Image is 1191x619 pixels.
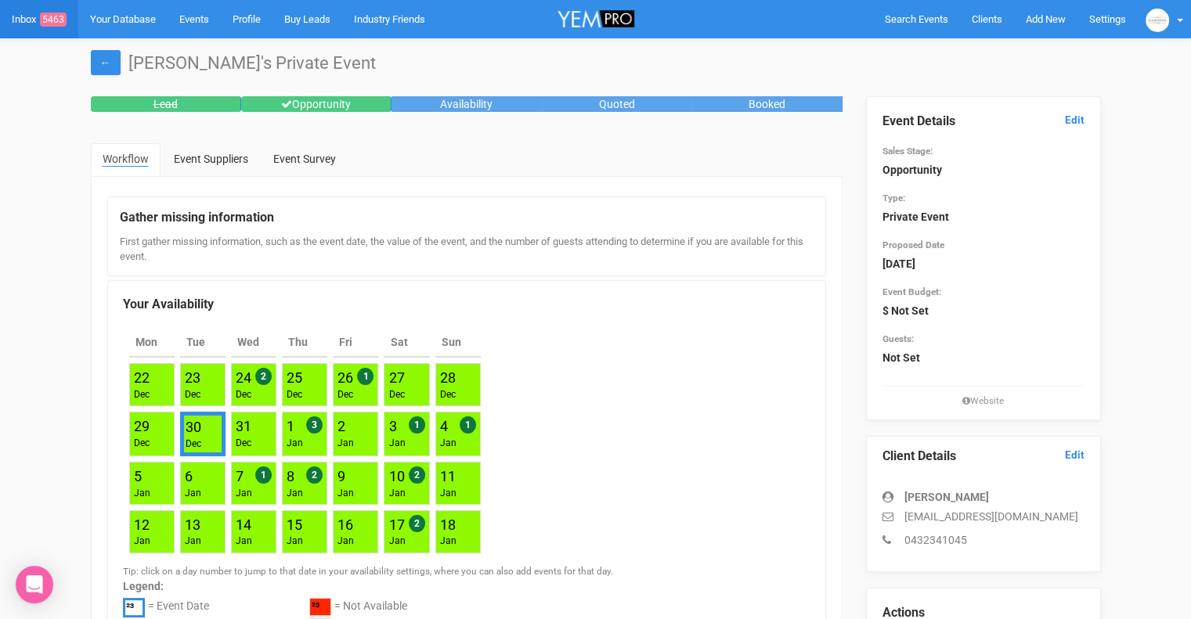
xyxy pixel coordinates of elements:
[409,466,425,484] span: 2
[255,466,272,484] span: 1
[388,534,405,548] div: Jan
[337,468,345,484] a: 9
[882,333,914,344] small: Guests:
[40,13,67,27] span: 5463
[337,418,345,434] a: 2
[388,418,396,434] a: 3
[882,286,941,297] small: Event Budget:
[440,437,457,450] div: Jan
[129,328,175,358] th: Mon
[388,388,404,401] div: Dec
[882,164,942,176] strong: Opportunity
[236,487,252,500] div: Jan
[123,578,810,594] label: Legend:
[388,369,404,386] a: 27
[91,54,1101,73] h1: [PERSON_NAME]'s Private Event
[333,328,378,358] th: Fri
[231,328,276,358] th: Wed
[236,388,251,401] div: Dec
[882,146,933,157] small: Sales Stage:
[882,257,915,270] strong: [DATE]
[440,534,457,548] div: Jan
[460,416,476,434] span: 1
[287,468,294,484] a: 8
[440,487,457,500] div: Jan
[134,437,150,450] div: Dec
[440,468,456,484] a: 11
[185,534,201,548] div: Jan
[882,448,1085,466] legend: Client Details
[337,437,354,450] div: Jan
[409,515,425,532] span: 2
[440,418,448,434] a: 4
[885,13,948,25] span: Search Events
[440,516,456,533] a: 18
[287,487,303,500] div: Jan
[91,50,121,75] a: ←
[123,296,810,314] legend: Your Availability
[440,369,456,386] a: 28
[337,487,354,500] div: Jan
[882,239,944,250] small: Proposed Date
[440,388,456,401] div: Dec
[287,437,303,450] div: Jan
[255,368,272,385] span: 2
[309,598,331,616] div: ²³
[882,113,1085,131] legend: Event Details
[236,534,252,548] div: Jan
[435,328,481,358] th: Sun
[236,468,244,484] a: 7
[388,487,405,500] div: Jan
[882,193,905,203] small: Type:
[337,388,353,401] div: Dec
[123,598,145,617] div: ²³
[134,388,150,401] div: Dec
[1065,113,1085,128] a: Edit
[185,487,201,500] div: Jan
[162,143,260,175] a: Event Suppliers
[16,566,53,603] div: Open Intercom Messenger
[388,468,404,484] a: 10
[185,516,200,533] a: 13
[134,534,150,548] div: Jan
[236,418,251,434] a: 31
[384,328,429,358] th: Sat
[692,96,843,112] div: Booked
[185,369,200,386] a: 23
[120,209,814,227] legend: Gather missing information
[1026,13,1066,25] span: Add New
[392,96,542,112] div: Availability
[388,516,404,533] a: 17
[882,532,1085,548] p: 0432341045
[120,235,814,264] div: First gather missing information, such as the event date, the value of the event, and the number ...
[306,416,323,434] span: 3
[134,418,150,434] a: 29
[882,351,920,364] strong: Not Set
[180,328,226,358] th: Tue
[337,534,354,548] div: Jan
[186,419,201,435] a: 30
[91,96,241,112] div: Lead
[185,388,200,401] div: Dec
[337,516,353,533] a: 16
[241,96,392,112] div: Opportunity
[134,516,150,533] a: 12
[287,418,294,434] a: 1
[882,304,929,317] strong: $ Not Set
[409,416,425,434] span: 1
[287,388,302,401] div: Dec
[334,598,407,618] div: = Not Available
[134,487,150,500] div: Jan
[287,369,302,386] a: 25
[1146,9,1169,32] img: open-uri20240808-2-z9o2v
[287,534,303,548] div: Jan
[904,491,989,503] strong: [PERSON_NAME]
[306,466,323,484] span: 2
[236,369,251,386] a: 24
[123,566,613,577] small: Tip: click on a day number to jump to that date in your availability settings, where you can also...
[972,13,1002,25] span: Clients
[236,437,251,450] div: Dec
[185,468,193,484] a: 6
[186,437,201,451] div: Dec
[388,437,405,450] div: Jan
